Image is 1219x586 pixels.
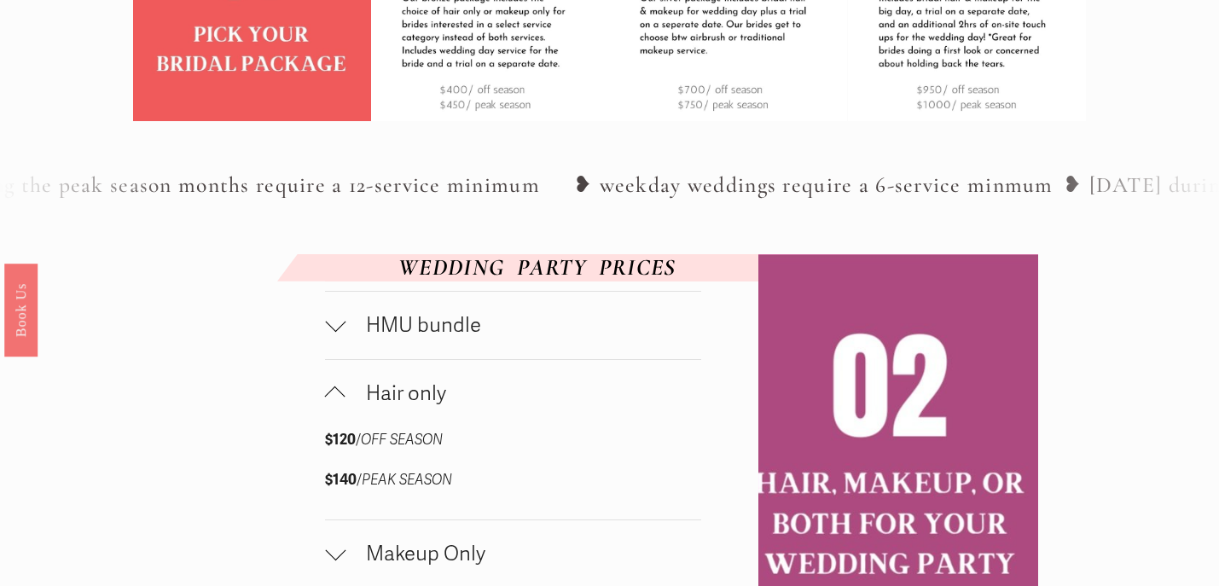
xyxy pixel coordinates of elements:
strong: $140 [325,471,357,489]
em: PEAK SEASON [362,471,452,489]
span: Hair only [345,381,700,406]
span: Makeup Only [345,542,700,566]
button: Hair only [325,360,700,427]
p: / [325,427,588,454]
a: Book Us [4,263,38,356]
em: WEDDING PARTY PRICES [398,253,676,281]
span: HMU bundle [345,313,700,338]
tspan: ❥ weekday weddings require a 6-service minmum [573,172,1054,200]
button: HMU bundle [325,292,700,359]
em: OFF SEASON [361,431,443,449]
strong: $120 [325,431,356,449]
div: Hair only [325,427,700,519]
p: / [325,467,588,494]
